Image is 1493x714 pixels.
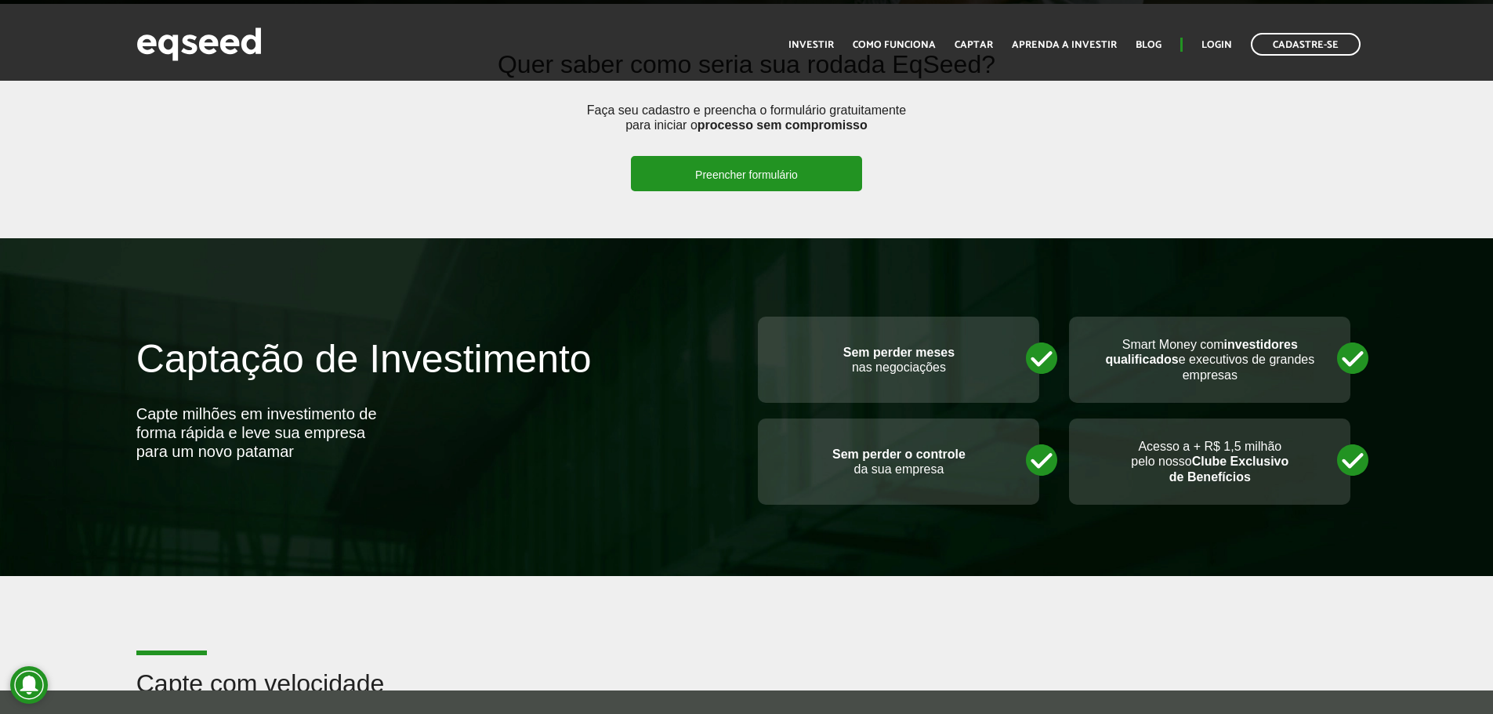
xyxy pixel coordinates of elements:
[774,345,1024,375] p: nas negociações
[843,346,955,359] strong: Sem perder meses
[832,448,966,461] strong: Sem perder o controle
[136,338,735,404] h2: Captação de Investimento
[1136,40,1161,50] a: Blog
[1085,337,1335,382] p: Smart Money com e executivos de grandes empresas
[1012,40,1117,50] a: Aprenda a investir
[853,40,936,50] a: Como funciona
[136,24,262,65] img: EqSeed
[1169,455,1289,483] strong: Clube Exclusivo de Benefícios
[1251,33,1361,56] a: Cadastre-se
[788,40,834,50] a: Investir
[698,118,868,132] strong: processo sem compromisso
[955,40,993,50] a: Captar
[136,404,387,461] div: Capte milhões em investimento de forma rápida e leve sua empresa para um novo patamar
[774,447,1024,477] p: da sua empresa
[1201,40,1232,50] a: Login
[1105,338,1297,366] strong: investidores qualificados
[582,103,911,156] p: Faça seu cadastro e preencha o formulário gratuitamente para iniciar o
[631,156,862,191] a: Preencher formulário
[1085,439,1335,484] p: Acesso a + R$ 1,5 milhão pelo nosso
